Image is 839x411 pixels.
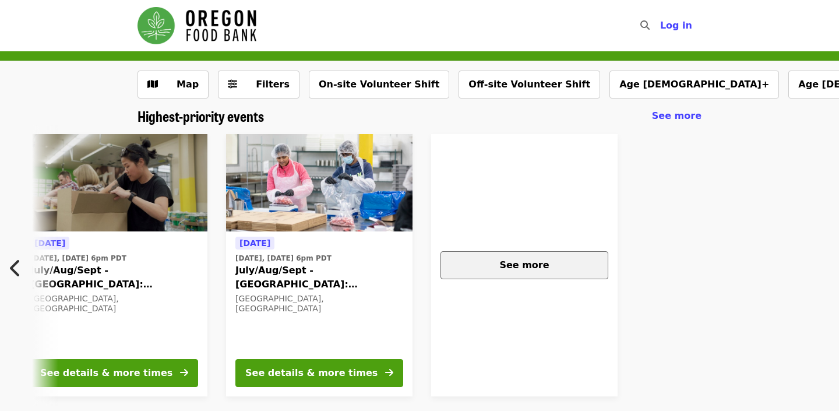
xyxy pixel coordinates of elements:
span: [DATE] [239,238,270,248]
i: chevron-left icon [10,257,22,279]
div: See details & more times [245,366,378,380]
a: See details for "July/Aug/Sept - Portland: Repack/Sort (age 8+)" [21,134,207,396]
button: Filters (0 selected) [218,71,299,99]
a: See more [652,109,701,123]
a: See more [431,134,618,396]
button: Age [DEMOGRAPHIC_DATA]+ [609,71,779,99]
i: arrow-right icon [385,367,393,378]
span: July/Aug/Sept - [GEOGRAPHIC_DATA]: Repack/Sort (age [DEMOGRAPHIC_DATA]+) [30,264,198,291]
input: Search [657,12,666,40]
button: See more [440,251,608,279]
img: July/Aug/Sept - Beaverton: Repack/Sort (age 10+) organized by Oregon Food Bank [226,134,413,232]
a: See details for "July/Aug/Sept - Beaverton: Repack/Sort (age 10+)" [226,134,413,396]
time: [DATE], [DATE] 6pm PDT [30,253,126,264]
i: sliders-h icon [228,79,237,90]
i: map icon [147,79,158,90]
i: arrow-right icon [180,367,188,378]
img: Oregon Food Bank - Home [138,7,256,44]
div: [GEOGRAPHIC_DATA], [GEOGRAPHIC_DATA] [235,294,403,314]
span: Log in [660,20,692,31]
button: Log in [651,14,701,37]
span: July/Aug/Sept - [GEOGRAPHIC_DATA]: Repack/Sort (age [DEMOGRAPHIC_DATA]+) [235,264,403,291]
button: On-site Volunteer Shift [309,71,449,99]
span: Highest-priority events [138,106,264,126]
span: See more [499,259,549,271]
div: See details & more times [40,366,172,380]
i: search icon [640,20,650,31]
div: [GEOGRAPHIC_DATA], [GEOGRAPHIC_DATA] [30,294,198,314]
a: Highest-priority events [138,108,264,125]
button: Show map view [138,71,209,99]
div: Highest-priority events [128,108,711,125]
button: See details & more times [235,359,403,387]
button: See details & more times [30,359,198,387]
span: Filters [256,79,290,90]
span: See more [652,110,701,121]
span: Map [177,79,199,90]
img: July/Aug/Sept - Portland: Repack/Sort (age 8+) organized by Oregon Food Bank [21,134,207,232]
time: [DATE], [DATE] 6pm PDT [235,253,332,264]
button: Off-site Volunteer Shift [459,71,600,99]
